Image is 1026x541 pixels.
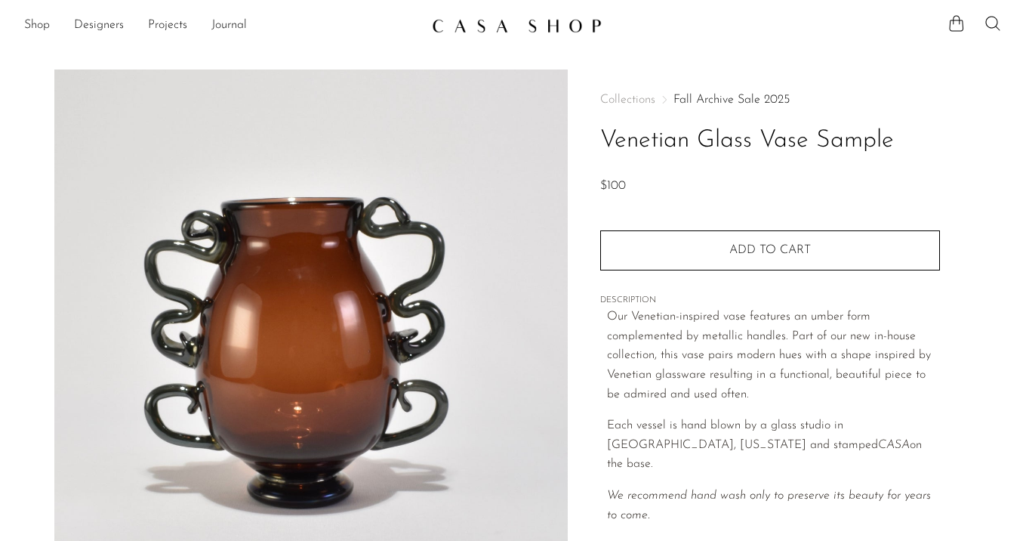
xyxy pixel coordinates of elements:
ul: NEW HEADER MENU [24,13,420,39]
a: Projects [148,16,187,36]
span: Collections [600,94,655,106]
a: Designers [74,16,124,36]
span: Add to cart [729,244,811,256]
nav: Breadcrumbs [600,94,940,106]
em: We recommend hand wash only to preserve its beauty for years to come. [607,490,931,521]
p: Each vessel is hand blown by a glass studio in [GEOGRAPHIC_DATA], [US_STATE] and stamped on the b... [607,416,940,475]
a: Shop [24,16,50,36]
nav: Desktop navigation [24,13,420,39]
p: Our Venetian-inspired vase features an umber form complemented by metallic handles. Part of our n... [607,308,940,404]
span: DESCRIPTION [600,294,940,308]
em: CASA [878,439,910,451]
a: Journal [211,16,247,36]
button: Add to cart [600,230,940,270]
a: Fall Archive Sale 2025 [673,94,790,106]
h1: Venetian Glass Vase Sample [600,122,940,160]
span: $100 [600,180,626,192]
